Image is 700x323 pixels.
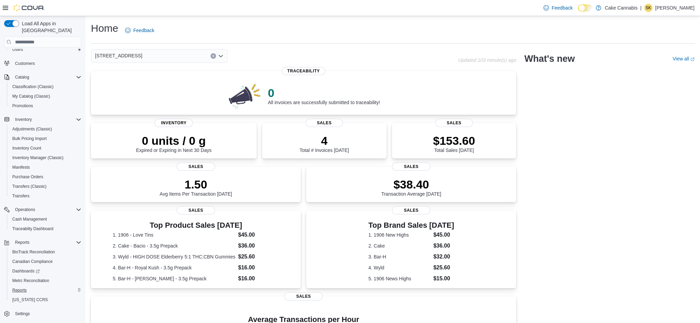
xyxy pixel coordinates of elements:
button: Reports [12,238,32,247]
p: | [640,4,642,12]
button: Users [7,45,84,54]
a: Inventory Manager (Classic) [10,154,66,162]
dt: 1. 1906 New Highs [368,231,431,238]
dt: 3. Bar-H [368,253,431,260]
span: Settings [12,309,81,318]
span: Canadian Compliance [10,257,81,266]
span: [STREET_ADDRESS] [95,52,142,60]
a: BioTrack Reconciliation [10,248,58,256]
dd: $25.60 [433,264,454,272]
a: Traceabilty Dashboard [10,225,56,233]
span: Inventory Manager (Classic) [10,154,81,162]
div: Transaction Average [DATE] [381,178,441,197]
button: Reports [1,238,84,247]
a: Purchase Orders [10,173,46,181]
a: Bulk Pricing Import [10,135,50,143]
span: Feedback [552,4,573,11]
dd: $32.00 [433,253,454,261]
span: Inventory [12,115,81,124]
a: Customers [12,59,38,68]
span: BioTrack Reconciliation [12,249,55,255]
div: Expired or Expiring in Next 30 Days [136,134,212,153]
dt: 2. Cake [368,242,431,249]
span: My Catalog (Classic) [10,92,81,100]
dd: $36.00 [433,242,454,250]
span: SK [646,4,651,12]
span: Sales [392,206,430,214]
span: Classification (Classic) [10,83,81,91]
span: Metrc Reconciliation [10,277,81,285]
span: My Catalog (Classic) [12,94,50,99]
span: Transfers (Classic) [10,182,81,191]
p: 0 units / 0 g [136,134,212,148]
h2: What's new [524,53,575,64]
span: Users [12,47,23,52]
button: Operations [1,205,84,214]
span: Classification (Classic) [12,84,54,89]
button: Catalog [12,73,32,81]
h3: Top Product Sales [DATE] [113,221,279,229]
span: Bulk Pricing Import [12,136,47,141]
span: Dashboards [12,268,40,274]
span: Inventory Count [12,145,41,151]
span: Reports [12,238,81,247]
span: Promotions [12,103,33,109]
img: 0 [227,82,262,109]
button: Manifests [7,163,84,172]
a: View allExternal link [673,56,695,61]
button: Inventory [12,115,35,124]
button: Clear input [211,53,216,59]
button: Inventory [1,115,84,124]
button: Promotions [7,101,84,111]
span: Users [10,45,81,54]
a: Reports [10,286,29,294]
span: Adjustments (Classic) [10,125,81,133]
p: 1.50 [160,178,232,191]
span: Reports [15,240,29,245]
button: Inventory Count [7,143,84,153]
span: Traceability [282,67,325,75]
dt: 1. 1906 - Love Tins [113,231,235,238]
a: Canadian Compliance [10,257,55,266]
a: Transfers [10,192,32,200]
span: Traceabilty Dashboard [12,226,53,231]
span: Cash Management [10,215,81,223]
button: Open list of options [218,53,224,59]
h3: Top Brand Sales [DATE] [368,221,454,229]
button: Cash Management [7,214,84,224]
button: Canadian Compliance [7,257,84,266]
a: Classification (Classic) [10,83,56,91]
a: Promotions [10,102,36,110]
span: Adjustments (Classic) [12,126,52,132]
input: Dark Mode [578,4,592,12]
dd: $16.00 [238,275,279,283]
span: Catalog [12,73,81,81]
button: Adjustments (Classic) [7,124,84,134]
span: Cash Management [12,216,47,222]
button: BioTrack Reconciliation [7,247,84,257]
span: Manifests [10,163,81,171]
button: [US_STATE] CCRS [7,295,84,305]
span: Traceabilty Dashboard [10,225,81,233]
a: Feedback [541,1,575,15]
button: Transfers (Classic) [7,182,84,191]
button: Metrc Reconciliation [7,276,84,285]
span: Transfers [12,193,29,199]
span: Feedback [133,27,154,34]
span: Transfers (Classic) [12,184,46,189]
p: Cake Cannabis [605,4,637,12]
button: Traceabilty Dashboard [7,224,84,234]
button: Reports [7,285,84,295]
p: Updated 103 minute(s) ago [458,57,516,63]
p: 4 [300,134,349,148]
svg: External link [690,57,695,61]
span: Operations [12,206,81,214]
span: Reports [10,286,81,294]
div: Samuel Keathley [644,4,652,12]
span: Catalog [15,74,29,80]
a: Users [10,45,26,54]
span: Promotions [10,102,81,110]
span: Inventory [154,119,193,127]
dd: $15.00 [433,275,454,283]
